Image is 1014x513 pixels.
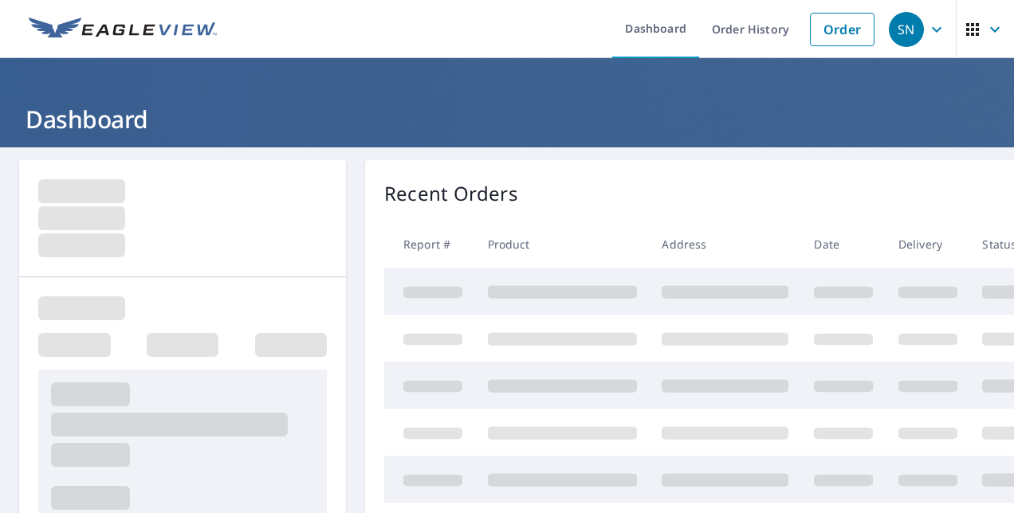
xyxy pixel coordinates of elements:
[384,221,475,268] th: Report #
[810,13,874,46] a: Order
[475,221,650,268] th: Product
[29,18,217,41] img: EV Logo
[19,103,995,135] h1: Dashboard
[384,179,518,208] p: Recent Orders
[886,221,970,268] th: Delivery
[801,221,886,268] th: Date
[889,12,924,47] div: SN
[649,221,801,268] th: Address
